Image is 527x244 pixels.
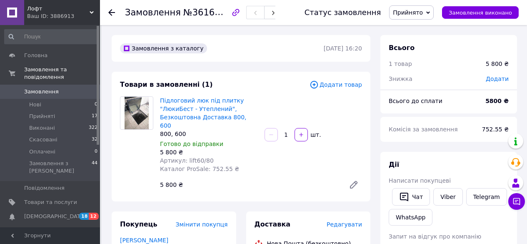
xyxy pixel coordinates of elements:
div: 800, 600 [160,130,258,138]
button: Замовлення виконано [442,6,519,19]
div: шт. [309,131,322,139]
div: 5 800 ₴ [160,148,258,156]
a: Viber [433,188,462,206]
a: Редагувати [345,176,362,193]
span: [DEMOGRAPHIC_DATA] [24,213,86,220]
a: Підлоговий люк під плитку "ЛюкиБест - Утеплений", Безкоштовна Доставка 800, 600 [160,97,247,129]
div: 5 800 ₴ [486,60,509,68]
span: 44 [92,160,97,175]
span: Виконані [29,124,55,132]
b: 5800 ₴ [485,98,509,104]
time: [DATE] 16:20 [324,45,362,52]
button: Чат [392,188,430,206]
a: Telegram [466,188,507,206]
span: №361641048 [183,7,242,18]
div: Статус замовлення [305,8,381,17]
a: WhatsApp [389,209,432,226]
div: 5 800 ₴ [157,179,342,191]
span: Каталог ProSale: 752.55 ₴ [160,166,239,172]
div: Ваш ID: 3886913 [27,13,100,20]
button: Чат з покупцем [508,193,525,210]
span: Замовлення виконано [449,10,512,16]
span: Додати [486,75,509,82]
span: Додати товар [310,80,362,89]
span: Редагувати [327,221,362,228]
span: Всього до сплати [389,98,442,104]
span: Дії [389,161,399,169]
span: Прийнято [393,9,423,16]
span: Змінити покупця [176,221,228,228]
span: Товари в замовленні (1) [120,80,213,88]
a: [PERSON_NAME] [120,237,168,244]
span: Замовлення з [PERSON_NAME] [29,160,92,175]
span: Замовлення [24,88,59,96]
span: Всього [389,44,415,52]
span: Замовлення та повідомлення [24,66,100,81]
span: Замовлення [125,8,181,18]
span: Оплачені [29,148,55,156]
span: 1 товар [389,60,412,67]
span: 18 [79,213,89,220]
span: Товари та послуги [24,199,77,206]
span: 12 [89,213,98,220]
span: Артикул: lift60/80 [160,157,214,164]
span: Написати покупцеві [389,177,451,184]
span: 0 [95,148,97,156]
span: 32 [92,136,97,143]
span: 752.55 ₴ [482,126,509,133]
span: Лофт [27,5,90,13]
div: Повернутися назад [108,8,115,17]
span: Комісія за замовлення [389,126,458,133]
input: Пошук [4,29,98,44]
div: Замовлення з каталогу [120,43,207,53]
span: Повідомлення [24,184,65,192]
span: Знижка [389,75,412,82]
span: Головна [24,52,47,59]
img: Підлоговий люк під плитку "ЛюкиБест - Утеплений", Безкоштовна Доставка 800, 600 [125,97,149,129]
span: Доставка [255,220,291,228]
span: Прийняті [29,113,55,120]
span: 17 [92,113,97,120]
span: Готово до відправки [160,141,223,147]
span: Нові [29,101,41,108]
span: Запит на відгук про компанію [389,233,481,240]
span: Покупець [120,220,157,228]
span: 0 [95,101,97,108]
span: 322 [89,124,97,132]
span: Скасовані [29,136,57,143]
